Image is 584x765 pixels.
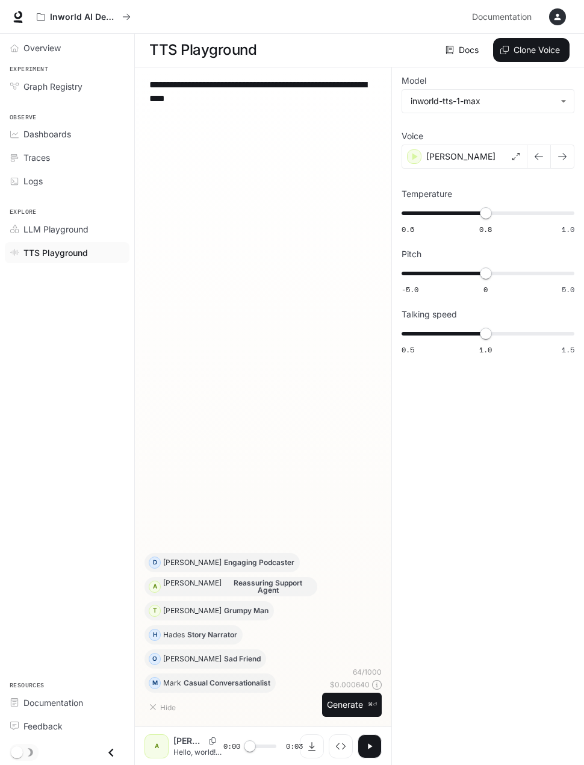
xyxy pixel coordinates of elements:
p: 64 / 1000 [353,667,382,677]
span: 0 [483,284,488,295]
a: Documentation [5,692,129,713]
p: [PERSON_NAME] [426,151,495,163]
p: $ 0.000640 [330,679,370,690]
p: [PERSON_NAME] [163,559,222,566]
span: 1.0 [479,345,492,355]
p: Grumpy Man [224,607,269,614]
p: [PERSON_NAME] [163,607,222,614]
p: Engaging Podcaster [224,559,294,566]
a: Docs [443,38,483,62]
p: Story Narrator [187,631,237,639]
span: 1.5 [562,345,574,355]
a: Dashboards [5,123,129,145]
div: D [149,553,160,572]
p: Reassuring Support Agent [224,579,312,594]
div: O [149,649,160,669]
span: 0.5 [402,345,414,355]
span: Logs [23,175,43,187]
div: A [149,577,160,596]
button: All workspaces [31,5,136,29]
p: Casual Conversationalist [184,679,270,687]
span: 0.6 [402,224,414,234]
div: A [147,737,166,756]
button: Close drawer [98,740,125,765]
button: Clone Voice [493,38,570,62]
a: Documentation [467,5,541,29]
p: Model [402,76,426,85]
span: 0:03 [286,740,303,752]
p: Sad Friend [224,655,261,663]
p: Inworld AI Demos [50,12,117,22]
p: ⌘⏎ [368,701,377,708]
span: Graph Registry [23,80,82,93]
button: Inspect [329,734,353,758]
button: Download audio [300,734,324,758]
a: TTS Playground [5,242,129,263]
button: A[PERSON_NAME]Reassuring Support Agent [144,577,317,596]
button: O[PERSON_NAME]Sad Friend [144,649,266,669]
button: D[PERSON_NAME]Engaging Podcaster [144,553,300,572]
span: -5.0 [402,284,418,295]
span: Dark mode toggle [11,745,23,758]
p: Hades [163,631,185,639]
h1: TTS Playground [149,38,256,62]
a: Feedback [5,716,129,737]
div: inworld-tts-1-max [402,90,574,113]
p: Talking speed [402,310,457,319]
a: Logs [5,170,129,192]
p: Hello, world! What a wonderful day to be a text-to-speech model! [173,747,223,757]
div: inworld-tts-1-max [411,95,554,107]
span: Feedback [23,720,63,732]
p: [PERSON_NAME] [173,735,204,747]
p: [PERSON_NAME] [163,579,222,587]
span: TTS Playground [23,246,88,259]
span: Dashboards [23,128,71,140]
span: 5.0 [562,284,574,295]
a: Traces [5,147,129,168]
span: Overview [23,42,61,54]
button: Hide [144,698,183,717]
button: Copy Voice ID [204,737,221,745]
span: 0:00 [223,740,240,752]
a: Graph Registry [5,76,129,97]
span: 0.8 [479,224,492,234]
button: HHadesStory Narrator [144,625,243,645]
span: Documentation [23,696,83,709]
p: Temperature [402,190,452,198]
button: Generate⌘⏎ [322,693,382,717]
p: Voice [402,132,423,140]
a: Overview [5,37,129,58]
button: T[PERSON_NAME]Grumpy Man [144,601,274,620]
span: Documentation [472,10,532,25]
span: LLM Playground [23,223,89,236]
p: Mark [163,679,181,687]
div: M [149,673,160,693]
div: H [149,625,160,645]
span: Traces [23,151,50,164]
button: MMarkCasual Conversationalist [144,673,276,693]
p: Pitch [402,250,421,258]
span: 1.0 [562,224,574,234]
p: [PERSON_NAME] [163,655,222,663]
div: T [149,601,160,620]
a: LLM Playground [5,219,129,240]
